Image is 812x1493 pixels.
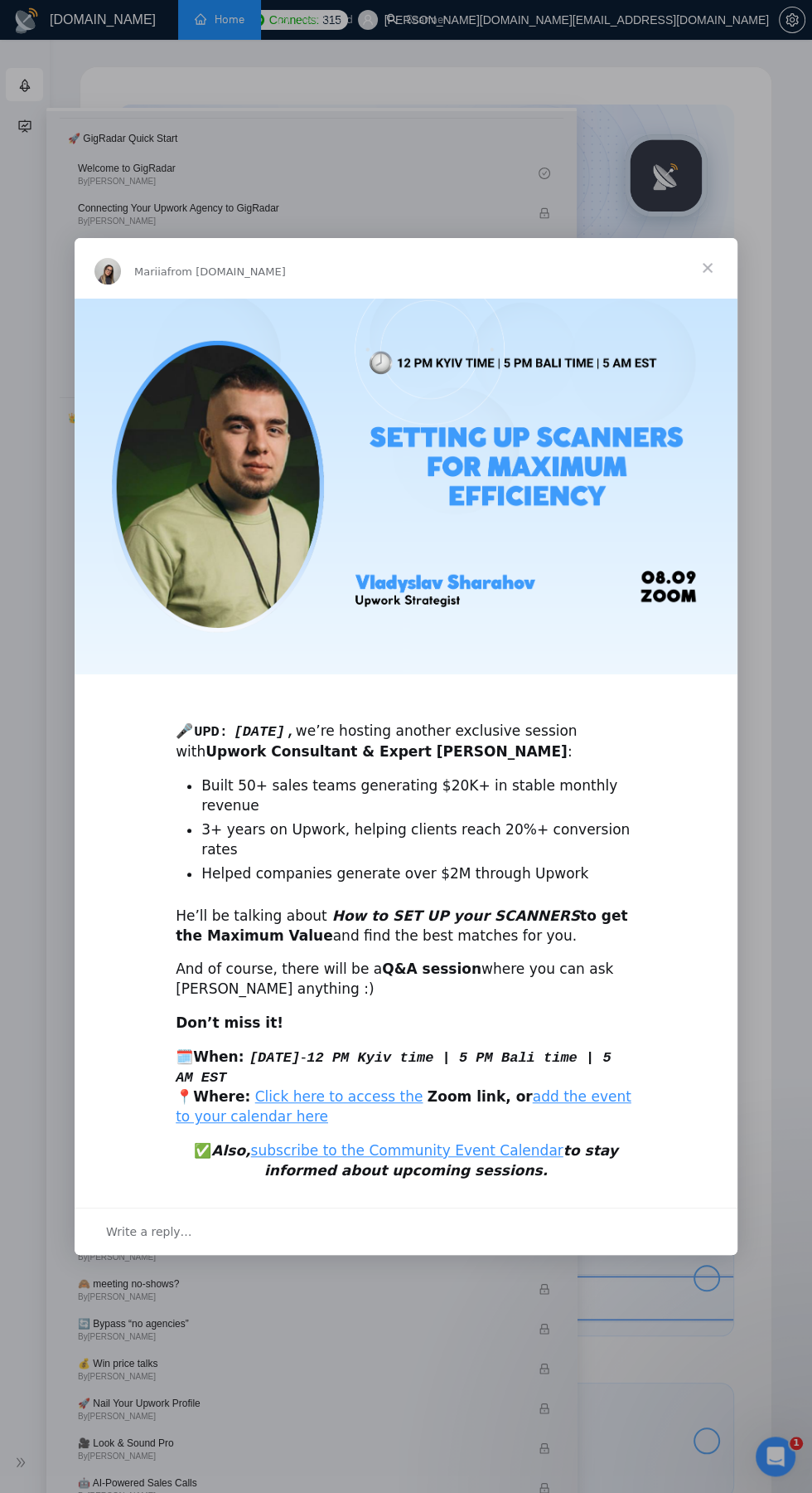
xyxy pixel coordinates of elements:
a: subscribe to the Community Event Calendar [251,1142,563,1159]
div: ✅ [176,1141,636,1181]
b: When: [193,1048,244,1065]
b: Zoom link, or [428,1088,533,1105]
img: Profile image for Mariia [94,258,121,284]
a: Click here to access the [255,1088,423,1105]
div: 🎤 we’re hosting another exclusive session with : [176,703,636,762]
code: [DATE] [233,723,285,741]
span: Write a reply… [106,1221,192,1243]
span: Mariia [134,265,167,278]
i: How to SET UP your SCANNERS [332,907,580,924]
li: Built 50+ sales teams generating $20K+ in stable monthly revenue [201,776,636,816]
span: from [DOMAIN_NAME] [167,265,286,278]
i: Also, to stay informed about upcoming sessions. [211,1142,617,1179]
code: 12 PM Kyiv time | 5 PM Bali time | 5 AM EST [176,1049,611,1087]
li: 3+ years on Upwork, helping clients reach 20%+ conversion rates [201,820,636,860]
div: 🗓️ - 📍 [176,1048,636,1127]
code: UPD: [193,723,229,741]
span: Close [678,238,737,298]
a: add the event to your calendar here [176,1088,631,1125]
code: [DATE] [249,1049,301,1067]
div: He’ll be talking about and find the best matches for you. [176,907,636,946]
div: And of course, there will be a where you can ask [PERSON_NAME] anything :) [176,960,636,999]
b: Don’t miss it! [176,1014,283,1031]
b: Q&A session [382,960,481,977]
b: Where: [193,1088,250,1105]
code: , [286,723,296,741]
b: Upwork Consultant & Expert [PERSON_NAME] [205,743,568,760]
li: Helped companies generate over $2M through Upwork [201,864,636,884]
b: to get the Maximum Value [176,907,627,944]
div: Open conversation and reply [75,1208,737,1255]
